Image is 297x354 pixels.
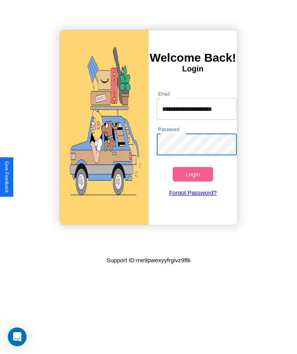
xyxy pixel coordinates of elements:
div: Open Intercom Messenger [8,327,27,346]
p: Support ID: me9pwexyyfrgivz9f8i [106,255,190,265]
h3: Welcome Back! [148,51,237,64]
div: Give Feedback [4,161,9,193]
button: Login [173,167,213,181]
label: Password [158,126,179,133]
a: Forgot Password? [153,181,233,204]
label: Email [158,91,170,97]
img: gif [60,30,148,225]
h4: Login [148,64,237,73]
